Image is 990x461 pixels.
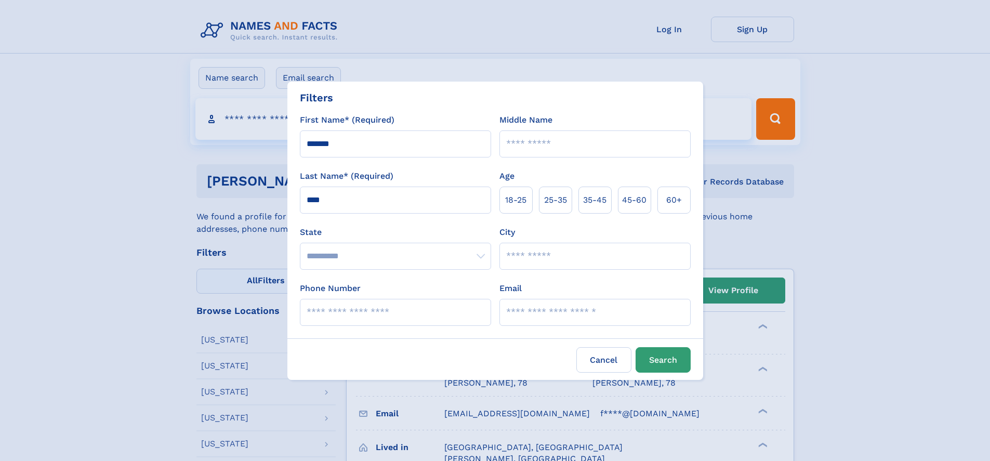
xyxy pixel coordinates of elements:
label: Email [499,282,522,295]
div: Filters [300,90,333,106]
label: Phone Number [300,282,361,295]
label: Last Name* (Required) [300,170,393,182]
label: City [499,226,515,239]
button: Search [636,347,691,373]
label: State [300,226,491,239]
span: 25‑35 [544,194,567,206]
span: 18‑25 [505,194,526,206]
span: 60+ [666,194,682,206]
label: Cancel [576,347,631,373]
label: Middle Name [499,114,552,126]
span: 35‑45 [583,194,606,206]
span: 45‑60 [622,194,646,206]
label: First Name* (Required) [300,114,394,126]
label: Age [499,170,514,182]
